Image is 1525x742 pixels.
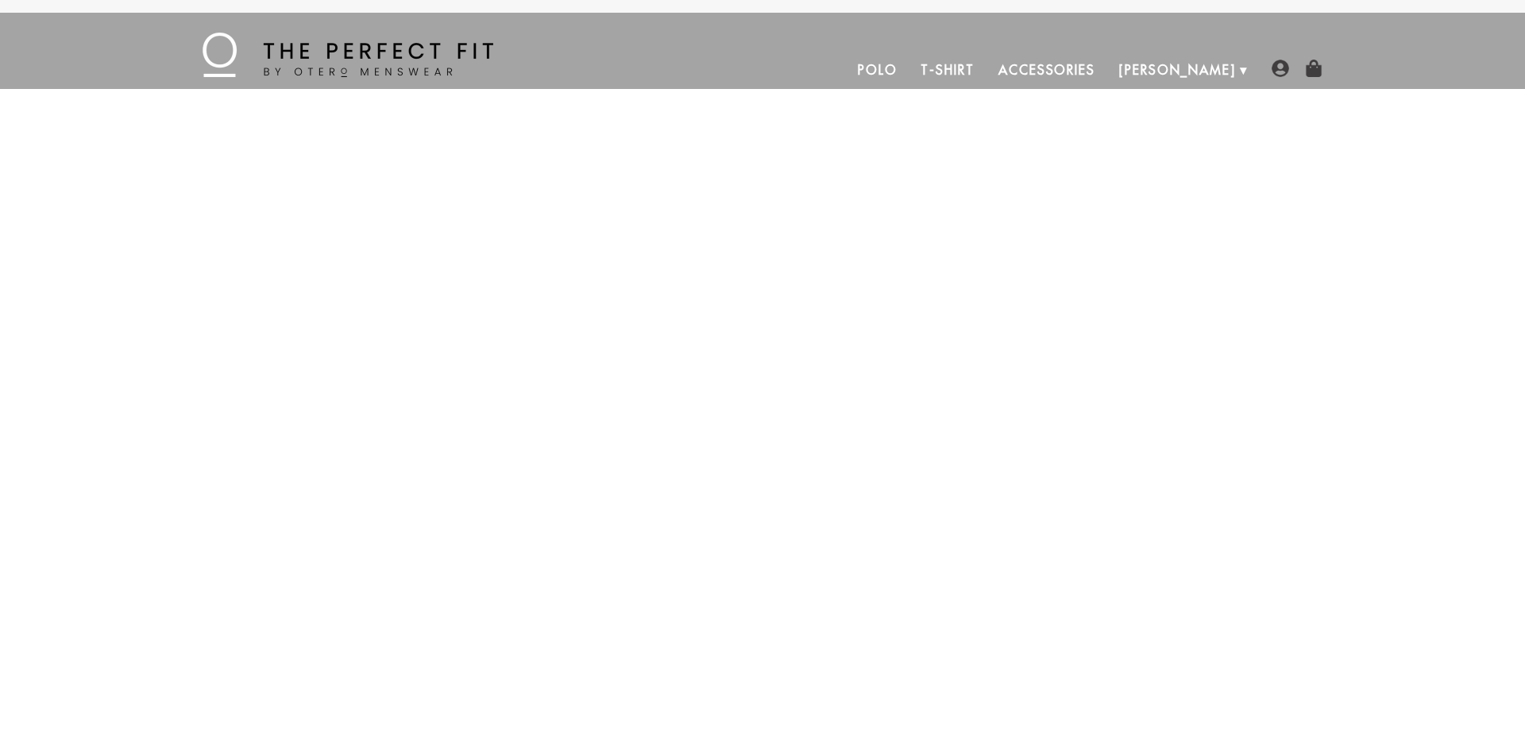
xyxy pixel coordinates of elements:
img: user-account-icon.png [1272,60,1289,77]
a: T-Shirt [909,51,986,89]
a: Polo [846,51,909,89]
img: shopping-bag-icon.png [1305,60,1322,77]
a: Accessories [986,51,1107,89]
a: [PERSON_NAME] [1107,51,1248,89]
img: The Perfect Fit - by Otero Menswear - Logo [203,33,493,77]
